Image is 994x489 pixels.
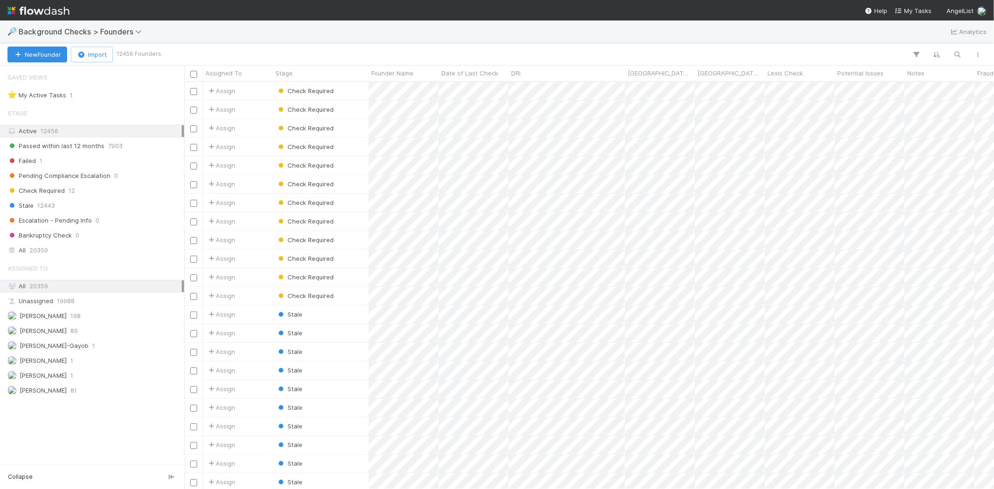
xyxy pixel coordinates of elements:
[511,68,521,78] span: DRI
[7,215,92,226] span: Escalation - Pending Info
[206,179,235,189] span: Assign
[190,107,197,114] input: Toggle Row Selected
[206,421,235,431] div: Assign
[441,68,498,78] span: Date of Last Check
[190,312,197,319] input: Toggle Row Selected
[7,230,72,241] span: Bankruptcy Check
[7,104,27,122] span: Stage
[276,403,302,412] div: Stale
[206,328,235,338] span: Assign
[276,217,334,226] div: Check Required
[70,310,81,322] span: 198
[190,163,197,170] input: Toggle Row Selected
[865,6,887,15] div: Help
[190,181,197,188] input: Toggle Row Selected
[276,477,302,487] div: Stale
[70,355,73,367] span: 1
[276,255,334,262] span: Check Required
[276,217,334,225] span: Check Required
[7,140,104,152] span: Passed within last 12 months
[276,329,302,337] span: Stale
[276,254,334,263] div: Check Required
[206,198,235,207] div: Assign
[7,27,17,35] span: 🔎
[206,459,235,468] span: Assign
[206,161,235,170] div: Assign
[20,357,67,364] span: [PERSON_NAME]
[206,384,235,394] span: Assign
[75,230,79,241] span: 0
[206,272,235,282] span: Assign
[190,237,197,244] input: Toggle Row Selected
[7,356,17,365] img: avatar_8e0a024e-b700-4f9f-aecf-6f1e79dccd3c.png
[206,477,235,487] span: Assign
[276,142,334,151] div: Check Required
[276,328,302,338] div: Stale
[29,244,48,256] span: 20359
[276,143,334,150] span: Check Required
[20,327,67,334] span: [PERSON_NAME]
[7,295,182,307] div: Unassigned
[276,347,302,356] div: Stale
[206,254,235,263] div: Assign
[70,325,78,337] span: 89
[20,312,67,319] span: [PERSON_NAME]
[190,461,197,468] input: Toggle Row Selected
[276,440,302,449] div: Stale
[92,340,95,352] span: 1
[7,3,69,19] img: logo-inverted-e16ddd16eac7371096b0.svg
[206,291,235,300] div: Assign
[276,105,334,114] div: Check Required
[190,200,197,207] input: Toggle Row Selected
[7,89,66,101] div: My Active Tasks
[206,142,235,151] span: Assign
[7,200,34,211] span: Stale
[276,348,302,355] span: Stale
[950,26,987,37] a: Analytics
[70,385,77,396] span: 81
[206,440,235,449] span: Assign
[276,180,334,188] span: Check Required
[276,236,334,244] span: Check Required
[7,47,67,62] button: NewFounder
[190,256,197,263] input: Toggle Row Selected
[206,105,235,114] span: Assign
[698,68,762,78] span: [GEOGRAPHIC_DATA] Check Date
[276,179,334,189] div: Check Required
[190,479,197,486] input: Toggle Row Selected
[7,259,48,278] span: Assigned To
[206,347,235,356] span: Assign
[70,89,73,101] span: 1
[190,125,197,132] input: Toggle Row Selected
[206,86,235,95] span: Assign
[206,235,235,244] span: Assign
[190,405,197,412] input: Toggle Row Selected
[276,385,302,393] span: Stale
[276,199,334,206] span: Check Required
[276,421,302,431] div: Stale
[29,282,48,290] span: 20359
[276,311,302,318] span: Stale
[7,68,48,87] span: Saved Views
[190,349,197,356] input: Toggle Row Selected
[190,442,197,449] input: Toggle Row Selected
[206,366,235,375] span: Assign
[108,140,123,152] span: 7903
[276,162,334,169] span: Check Required
[7,341,17,350] img: avatar_45aa71e2-cea6-4b00-9298-a0421aa61a2d.png
[190,386,197,393] input: Toggle Row Selected
[57,295,75,307] span: 19988
[190,367,197,374] input: Toggle Row Selected
[41,127,58,135] span: 12456
[7,155,36,167] span: Failed
[895,6,932,15] a: My Tasks
[190,330,197,337] input: Toggle Row Selected
[276,198,334,207] div: Check Required
[276,123,334,133] div: Check Required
